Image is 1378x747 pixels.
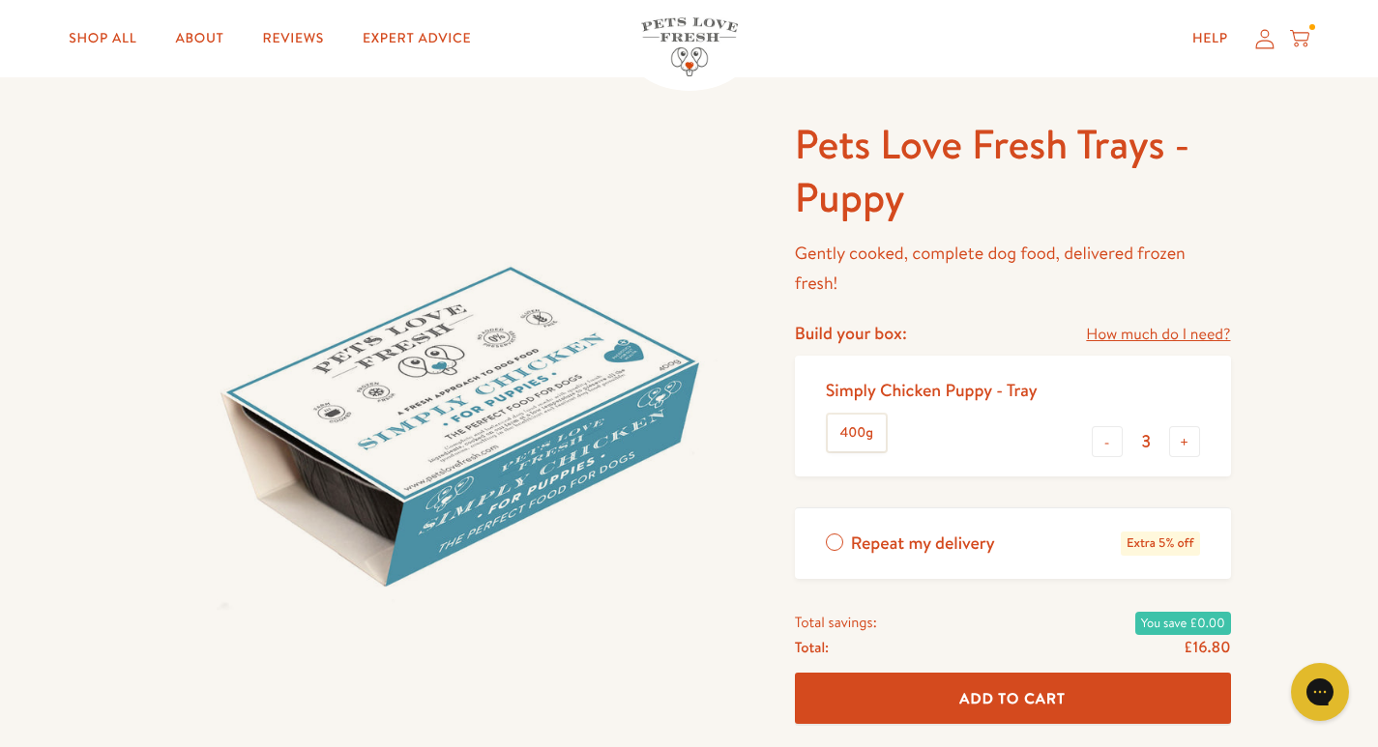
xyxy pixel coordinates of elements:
[828,415,886,451] label: 400g
[795,673,1231,724] button: Add To Cart
[1121,532,1199,556] span: Extra 5% off
[53,19,152,58] a: Shop All
[1281,656,1359,728] iframe: Gorgias live chat messenger
[795,239,1231,298] p: Gently cooked, complete dog food, delivered frozen fresh!
[795,118,1231,223] h1: Pets Love Fresh Trays - Puppy
[148,118,748,718] img: Pets Love Fresh Trays - Puppy
[795,322,907,344] h4: Build your box:
[347,19,486,58] a: Expert Advice
[1177,19,1244,58] a: Help
[959,688,1066,708] span: Add To Cart
[248,19,339,58] a: Reviews
[1135,612,1231,635] span: You save £0.00
[826,379,1038,401] div: Simply Chicken Puppy - Tray
[1086,322,1230,348] a: How much do I need?
[795,610,877,635] span: Total savings:
[795,635,829,660] span: Total:
[1184,637,1231,658] span: £16.80
[641,17,738,76] img: Pets Love Fresh
[160,19,239,58] a: About
[1092,426,1123,457] button: -
[851,532,995,556] span: Repeat my delivery
[1169,426,1200,457] button: +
